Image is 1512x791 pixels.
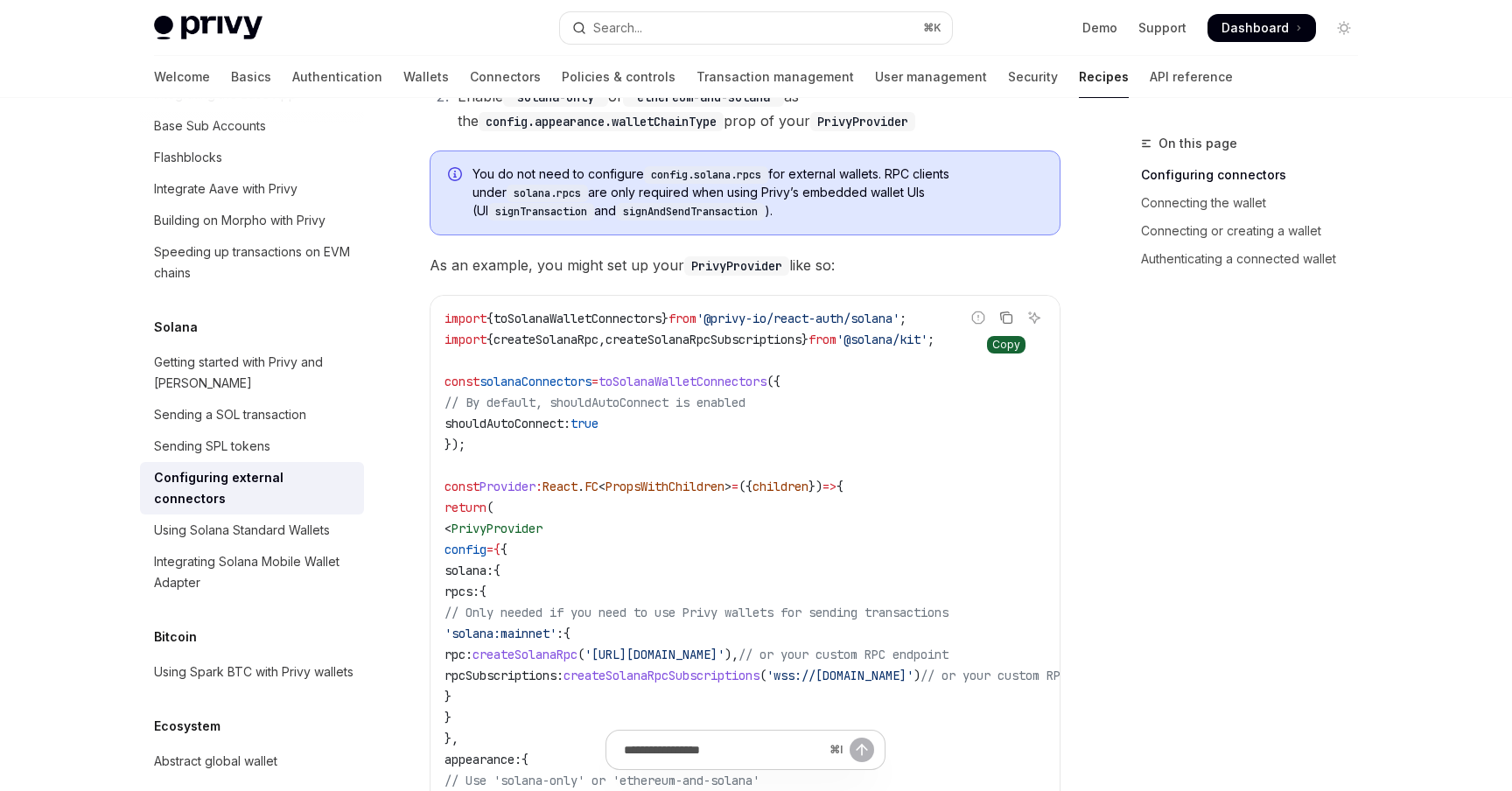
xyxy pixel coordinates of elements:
span: children [752,479,808,494]
div: Using Spark BTC with Privy wallets [154,661,353,682]
span: ; [899,311,906,326]
span: // Only needed if you need to use Privy wallets for sending transactions [444,605,948,620]
code: config.solana.rpcs [644,166,768,184]
span: 'wss://[DOMAIN_NAME]' [766,668,913,683]
span: ) [913,668,920,683]
span: createSolanaRpc [472,647,577,662]
a: Abstract global wallet [140,745,364,777]
span: { [563,626,570,641]
span: createSolanaRpcSubscriptions [605,332,801,347]
span: ; [927,332,934,347]
a: Authenticating a connected wallet [1141,245,1372,273]
span: On this page [1158,133,1237,154]
li: Enable or as the prop of your [452,84,1060,133]
a: Sending SPL tokens [140,430,364,462]
div: Configuring external connectors [154,467,353,509]
span: rpc: [444,647,472,662]
span: ({ [738,479,752,494]
a: Authentication [292,56,382,98]
code: signAndSendTransaction [616,203,765,220]
h5: Solana [154,317,198,338]
span: 'solana:mainnet' [444,626,556,641]
a: Transaction management [696,56,854,98]
div: Flashblocks [154,147,222,168]
img: light logo [154,16,262,40]
code: PrivyProvider [810,112,915,131]
div: Speeding up transactions on EVM chains [154,241,353,283]
code: config.appearance.walletChainType [479,112,724,131]
button: Ask AI [1023,306,1046,329]
a: Wallets [403,56,449,98]
a: Recipes [1079,56,1129,98]
code: signTransaction [488,203,594,220]
span: // By default, shouldAutoConnect is enabled [444,395,745,410]
span: > [724,479,731,494]
span: ({ [766,374,780,389]
button: Copy the contents from the code block [995,306,1018,329]
span: { [493,542,500,557]
a: Policies & controls [562,56,675,98]
span: return [444,500,486,515]
span: const [444,479,479,494]
a: Sending a SOL transaction [140,399,364,430]
a: Integrating Solana Mobile Wallet Adapter [140,546,364,598]
div: Getting started with Privy and [PERSON_NAME] [154,352,353,394]
div: Building on Morpho with Privy [154,210,325,231]
span: { [486,311,493,326]
span: const [444,374,479,389]
span: = [731,479,738,494]
button: Send message [850,738,874,762]
div: Integrating Solana Mobile Wallet Adapter [154,551,353,593]
span: } [444,710,451,725]
span: '@solana/kit' [836,332,927,347]
span: rpcs: [444,584,479,599]
span: = [591,374,598,389]
span: < [598,479,605,494]
span: , [598,332,605,347]
button: Report incorrect code [967,306,990,329]
span: ), [724,647,738,662]
a: Configuring external connectors [140,462,364,514]
a: Speeding up transactions on EVM chains [140,236,364,289]
span: { [500,542,507,557]
div: Using Solana Standard Wallets [154,520,330,541]
a: Demo [1082,19,1117,37]
span: { [493,563,500,578]
span: PrivyProvider [451,521,542,536]
a: Getting started with Privy and [PERSON_NAME] [140,346,364,399]
a: Connecting or creating a wallet [1141,217,1372,245]
span: You do not need to configure for external wallets. RPC clients under are only required when using... [472,165,1042,220]
span: FC [584,479,598,494]
code: PrivyProvider [684,256,789,276]
code: solana.rpcs [507,185,588,202]
span: { [836,479,843,494]
span: } [801,332,808,347]
a: User management [875,56,987,98]
a: Connecting the wallet [1141,189,1372,217]
a: Basics [231,56,271,98]
span: ( [577,647,584,662]
span: solana: [444,563,493,578]
a: Using Spark BTC with Privy wallets [140,656,364,688]
div: Integrate Aave with Privy [154,178,297,199]
span: solanaConnectors [479,374,591,389]
div: Base Sub Accounts [154,115,266,136]
span: '@privy-io/react-auth/solana' [696,311,899,326]
svg: Info [448,167,465,185]
input: Ask a question... [624,731,822,769]
span: // or your custom RPC endpoint [920,668,1130,683]
div: Copy [987,336,1025,353]
span: true [570,416,598,431]
span: '[URL][DOMAIN_NAME]' [584,647,724,662]
span: // or your custom RPC endpoint [738,647,948,662]
div: Sending a SOL transaction [154,404,306,425]
a: API reference [1150,56,1233,98]
span: }) [808,479,822,494]
span: < [444,521,451,536]
span: config [444,542,486,557]
span: : [535,479,542,494]
span: => [822,479,836,494]
span: } [444,689,451,704]
a: Configuring connectors [1141,161,1372,189]
div: Abstract global wallet [154,751,277,772]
